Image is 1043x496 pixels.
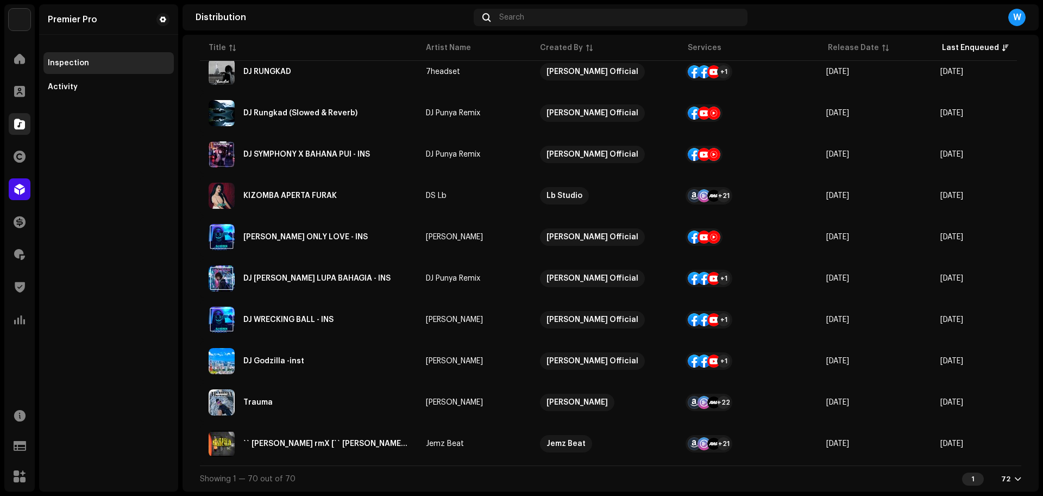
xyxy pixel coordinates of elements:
[426,109,480,117] div: DJ Punya Remix
[940,357,963,365] span: Oct 1, 2025
[717,313,730,326] div: +1
[717,272,730,285] div: +1
[43,52,174,74] re-m-nav-item: Inspection
[209,59,235,85] img: beb84b2c-f5c6-4a84-b90f-b769ecb2ab78
[540,394,668,411] span: ONNE ALVARES
[540,146,668,163] span: DJ Keren Official
[426,68,460,76] div: 7headset
[243,233,368,241] div: DJ FEEL ONLY LOVE - INS
[942,42,999,53] div: Last Enqueued
[426,357,523,365] span: DJ Keren
[209,183,235,209] img: 6356781a-2b61-40eb-a7a7-ee73a10132d3
[1001,475,1010,483] div: 72
[243,109,357,117] div: DJ Rungkad (Slowed & Reverb)
[426,440,523,448] span: Jemz Beat
[426,233,483,241] div: [PERSON_NAME]
[499,13,524,22] span: Search
[243,399,273,406] div: Trauma
[940,399,963,406] span: Oct 1, 2025
[546,187,582,204] div: Lb Studio
[546,352,638,370] div: [PERSON_NAME] Official
[200,475,296,483] span: Showing 1 — 70 out of 70
[426,399,523,406] span: Onne Alvares
[546,394,608,411] div: [PERSON_NAME]
[546,146,638,163] div: [PERSON_NAME] Official
[546,270,638,287] div: [PERSON_NAME] Official
[546,104,638,122] div: [PERSON_NAME] Official
[426,109,523,117] span: DJ Punya Remix
[940,68,963,76] span: Oct 1, 2025
[826,399,849,406] span: Oct 1, 2025
[43,76,174,98] re-m-nav-item: Activity
[48,83,78,91] div: Activity
[717,355,730,368] div: +1
[540,63,668,80] span: DJ Keren Official
[546,435,586,452] div: Jemz Beat
[9,9,30,30] img: 64f15ab7-a28a-4bb5-a164-82594ec98160
[940,440,963,448] span: Oct 1, 2025
[209,431,235,457] img: 2707d413-d5ba-408b-8cba-6e4f543ec49d
[717,189,730,202] div: +21
[826,275,849,282] span: Feb 23, 2023
[243,151,370,158] div: DJ SYMPHONY X BAHANA PUI - INS
[940,316,963,324] span: Oct 1, 2025
[940,192,963,200] span: Oct 1, 2025
[540,42,583,53] div: Created By
[426,68,523,76] span: 7headset
[940,275,963,282] span: Oct 1, 2025
[826,440,849,448] span: Oct 1, 2025
[826,68,849,76] span: Nov 6, 2023
[48,15,97,24] div: Premier Pro
[826,192,849,200] span: Oct 4, 2025
[243,68,291,76] div: DJ RUNGKAD
[540,187,668,204] span: Lb Studio
[426,151,523,158] span: DJ Punya Remix
[540,352,668,370] span: DJ Keren Official
[540,104,668,122] span: DJ Keren Official
[243,357,304,365] div: DJ Godzilla -inst
[209,265,235,292] img: 54889707-4c75-4b19-bf56-fc8c6b6708ea
[546,63,638,80] div: [PERSON_NAME] Official
[243,316,334,324] div: DJ WRECKING BALL - INS
[940,109,963,117] span: Oct 1, 2025
[426,399,483,406] div: [PERSON_NAME]
[209,224,235,250] img: 976b1eb8-07fe-4f47-a397-1378e886ab1f
[209,307,235,333] img: 5a24006c-b5d4-4c43-bb4a-e8a06029f0c8
[426,357,483,365] div: [PERSON_NAME]
[426,151,480,158] div: DJ Punya Remix
[209,141,235,168] img: 468e1a71-ce4a-46f3-88f9-6a5527e48f8e
[828,42,879,53] div: Release Date
[48,59,89,67] div: Inspection
[209,348,235,374] img: 2cef2199-30e5-4dca-9e87-f8a39e4e1b30
[717,65,730,78] div: +1
[826,357,849,365] span: May 20, 2022
[962,473,984,486] div: 1
[426,316,523,324] span: DJ Keren
[243,192,337,200] div: KIZOMBA APERTA FURAK
[1008,9,1026,26] div: W
[196,13,469,22] div: Distribution
[426,192,523,200] span: DS Lb
[426,440,464,448] div: Jemz Beat
[826,151,849,158] span: Mar 2, 2023
[426,316,483,324] div: [PERSON_NAME]
[209,100,235,126] img: b118048c-dec9-4eb1-bdb5-963a01272d4b
[826,316,849,324] span: Feb 7, 2023
[243,275,391,282] div: DJ JANGAN LUPA BAHAGIA - INS
[717,437,730,450] div: +21
[940,233,963,241] span: Oct 1, 2025
[426,275,523,282] span: DJ Punya Remix
[540,270,668,287] span: DJ Keren Official
[426,192,447,200] div: DS Lb
[540,435,668,452] span: Jemz Beat
[546,228,638,246] div: [PERSON_NAME] Official
[826,109,849,117] span: Jul 3, 2023
[426,233,523,241] span: DJ Keren
[209,42,226,53] div: Title
[546,311,638,328] div: [PERSON_NAME] Official
[940,151,963,158] span: Oct 1, 2025
[717,396,730,409] div: +22
[540,311,668,328] span: DJ Keren Official
[426,275,480,282] div: DJ Punya Remix
[243,440,409,448] div: `` SALAH PAHAM rmX [`` SALAH PAHAM rmX]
